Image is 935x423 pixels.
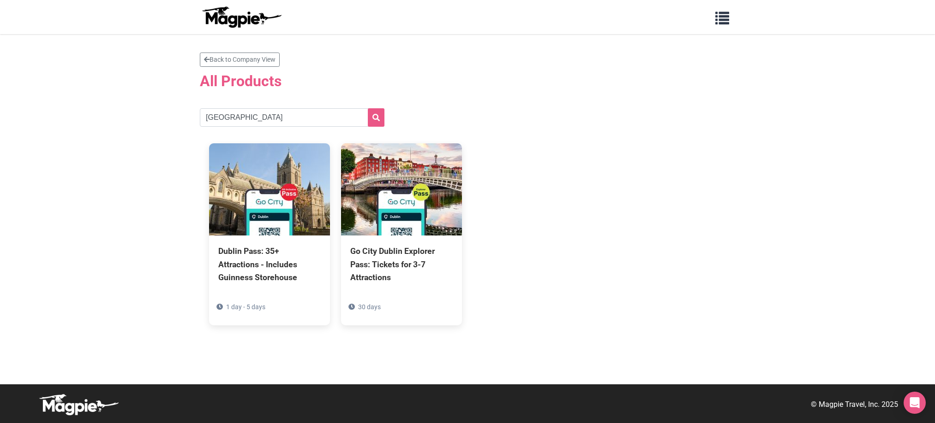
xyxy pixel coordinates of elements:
[200,72,735,90] h2: All Products
[350,245,453,283] div: Go City Dublin Explorer Pass: Tickets for 3-7 Attractions
[200,108,384,127] input: Search products...
[218,245,321,283] div: Dublin Pass: 35+ Attractions - Includes Guinness Storehouse
[811,399,898,411] p: © Magpie Travel, Inc. 2025
[341,143,462,235] img: Go City Dublin Explorer Pass: Tickets for 3-7 Attractions
[37,394,120,416] img: logo-white-d94fa1abed81b67a048b3d0f0ab5b955.png
[904,392,926,414] div: Open Intercom Messenger
[200,53,280,67] a: Back to Company View
[358,303,381,311] span: 30 days
[341,143,462,325] a: Go City Dublin Explorer Pass: Tickets for 3-7 Attractions 30 days
[209,143,330,325] a: Dublin Pass: 35+ Attractions - Includes Guinness Storehouse 1 day - 5 days
[209,143,330,235] img: Dublin Pass: 35+ Attractions - Includes Guinness Storehouse
[200,6,283,28] img: logo-ab69f6fb50320c5b225c76a69d11143b.png
[226,303,265,311] span: 1 day - 5 days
